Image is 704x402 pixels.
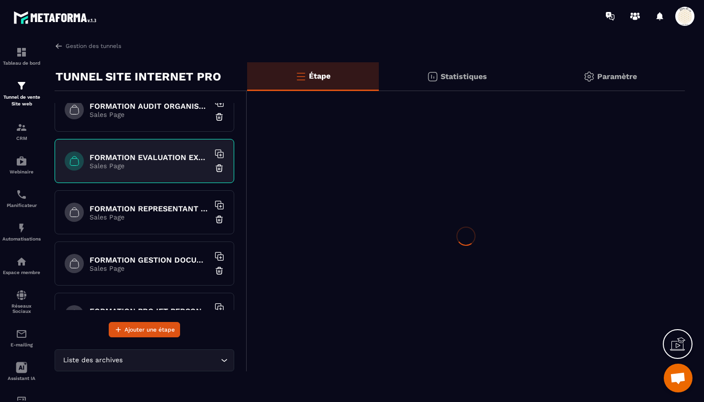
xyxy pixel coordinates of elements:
[2,215,41,249] a: automationsautomationsAutomatisations
[2,203,41,208] p: Planificateur
[2,303,41,314] p: Réseaux Sociaux
[16,80,27,92] img: formation
[583,71,595,82] img: setting-gr.5f69749f.svg
[2,136,41,141] p: CRM
[16,46,27,58] img: formation
[215,266,224,276] img: trash
[2,236,41,241] p: Automatisations
[55,42,63,50] img: arrow
[2,39,41,73] a: formationformationTableau de bord
[125,325,175,334] span: Ajouter une étape
[2,249,41,282] a: automationsautomationsEspace membre
[2,355,41,388] a: Assistant IA
[597,72,637,81] p: Paramètre
[2,376,41,381] p: Assistant IA
[2,169,41,174] p: Webinaire
[90,213,209,221] p: Sales Page
[664,364,693,392] div: Ouvrir le chat
[215,163,224,173] img: trash
[16,328,27,340] img: email
[16,189,27,200] img: scheduler
[215,215,224,224] img: trash
[55,349,234,371] div: Search for option
[90,307,209,316] h6: FORMATION PROJET PERSONNALISE
[16,222,27,234] img: automations
[2,115,41,148] a: formationformationCRM
[309,71,330,80] p: Étape
[427,71,438,82] img: stats.20deebd0.svg
[125,355,218,366] input: Search for option
[61,355,125,366] span: Liste des archives
[295,70,307,82] img: bars-o.4a397970.svg
[2,270,41,275] p: Espace membre
[2,73,41,115] a: formationformationTunnel de vente Site web
[90,111,209,118] p: Sales Page
[16,289,27,301] img: social-network
[215,112,224,122] img: trash
[2,148,41,182] a: automationsautomationsWebinaire
[90,102,209,111] h6: FORMATION AUDIT ORGANISATIONNEL EN ESSMS
[90,153,209,162] h6: FORMATION EVALUATION EXTERNE HAS
[90,162,209,170] p: Sales Page
[441,72,487,81] p: Statistiques
[2,60,41,66] p: Tableau de bord
[2,182,41,215] a: schedulerschedulerPlanificateur
[2,94,41,107] p: Tunnel de vente Site web
[55,42,121,50] a: Gestion des tunnels
[16,155,27,167] img: automations
[2,282,41,321] a: social-networksocial-networkRéseaux Sociaux
[2,342,41,347] p: E-mailing
[16,122,27,133] img: formation
[109,322,180,337] button: Ajouter une étape
[90,255,209,264] h6: FORMATION GESTION DOCUMENTAIRE QUALITE
[13,9,100,26] img: logo
[56,67,221,86] p: TUNNEL SITE INTERNET PRO
[16,256,27,267] img: automations
[90,204,209,213] h6: FORMATION REPRESENTANT AU CVS
[2,321,41,355] a: emailemailE-mailing
[90,264,209,272] p: Sales Page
